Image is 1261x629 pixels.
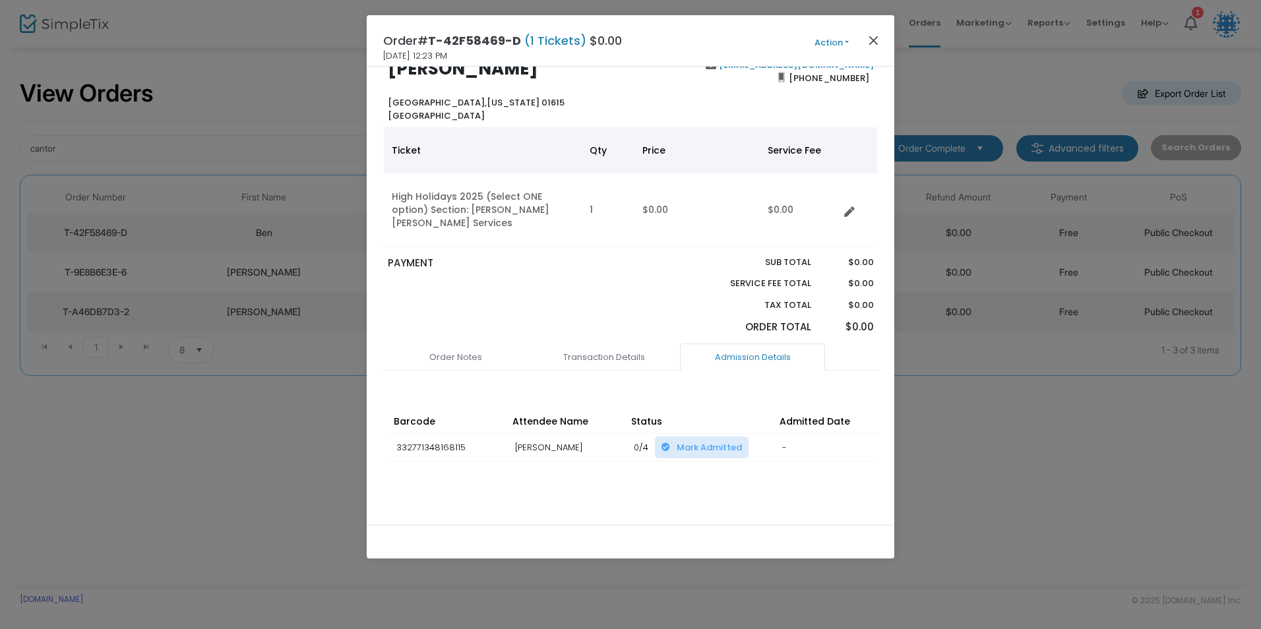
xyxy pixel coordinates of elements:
[388,96,487,109] span: [GEOGRAPHIC_DATA],
[388,256,625,271] p: PAYMENT
[824,299,873,312] p: $0.00
[634,127,760,173] th: Price
[627,397,776,434] th: Status
[582,127,634,173] th: Qty
[390,397,508,434] th: Barcode
[776,433,894,462] td: -
[824,277,873,290] p: $0.00
[383,32,622,49] h4: Order# $0.00
[384,127,582,173] th: Ticket
[760,127,839,173] th: Service Fee
[390,433,508,462] td: 332771348168115
[785,67,874,88] span: [PHONE_NUMBER]
[634,173,760,247] td: $0.00
[383,49,447,63] span: [DATE] 12:23 PM
[388,57,538,80] b: [PERSON_NAME]
[508,433,627,462] td: [PERSON_NAME]
[776,397,894,434] th: Admitted Date
[634,441,648,454] span: 0/4
[428,32,521,49] span: T-42F58469-D
[824,256,873,269] p: $0.00
[384,127,877,247] div: Data table
[508,397,627,434] th: Attendee Name
[824,320,873,335] p: $0.00
[865,32,882,49] button: Close
[760,173,839,247] td: $0.00
[532,344,677,371] a: Transaction Details
[680,344,825,371] a: Admission Details
[521,32,590,49] span: (1 Tickets)
[699,320,811,335] p: Order Total
[699,256,811,269] p: Sub total
[383,344,528,371] a: Order Notes
[384,173,582,247] td: High Holidays 2025 (Select ONE option) Section: [PERSON_NAME] [PERSON_NAME] Services
[582,173,634,247] td: 1
[388,96,565,122] b: [US_STATE] 01615 [GEOGRAPHIC_DATA]
[699,277,811,290] p: Service Fee Total
[699,299,811,312] p: Tax Total
[792,36,871,50] button: Action
[677,441,742,454] span: Mark Admitted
